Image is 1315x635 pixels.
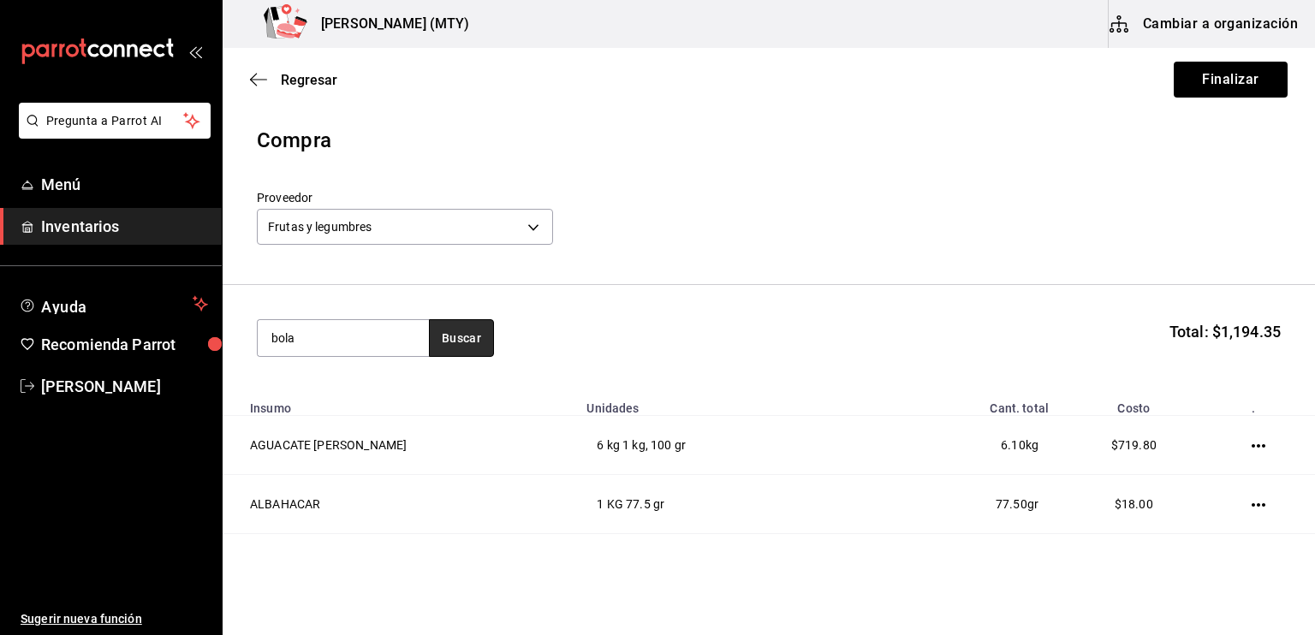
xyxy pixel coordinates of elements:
td: gr [902,475,1059,534]
button: Buscar [429,319,494,357]
button: Finalizar [1174,62,1288,98]
button: Pregunta a Parrot AI [19,103,211,139]
td: 1 KG 77.5 gr [576,475,901,534]
td: BETABEL [223,534,576,593]
th: Unidades [576,391,901,416]
span: 6.10 [1001,438,1026,452]
span: Inventarios [41,215,208,238]
td: 2 kg 1 kg, 400 gr [576,534,901,593]
span: Ayuda [41,294,186,314]
td: kg [902,416,1059,475]
button: open_drawer_menu [188,45,202,58]
th: Costo [1059,391,1209,416]
td: 6 kg 1 kg, 100 gr [576,416,901,475]
span: Sugerir nueva función [21,610,208,628]
a: Pregunta a Parrot AI [12,124,211,142]
div: Frutas y legumbres [257,209,553,245]
span: Recomienda Parrot [41,333,208,356]
span: Menú [41,173,208,196]
span: Total: $1,194.35 [1169,320,1281,343]
span: [PERSON_NAME] [41,375,208,398]
span: $719.80 [1111,438,1157,452]
span: 77.50 [996,497,1027,511]
input: Buscar insumo [258,320,429,356]
td: kg [902,534,1059,593]
td: ALBAHACAR [223,475,576,534]
span: Pregunta a Parrot AI [46,112,184,130]
button: Regresar [250,72,337,88]
th: Insumo [223,391,576,416]
h3: [PERSON_NAME] (MTY) [307,14,470,34]
th: . [1209,391,1315,416]
span: $18.00 [1115,497,1153,511]
span: Regresar [281,72,337,88]
label: Proveedor [257,192,553,204]
div: Compra [257,125,1281,156]
th: Cant. total [902,391,1059,416]
td: AGUACATE [PERSON_NAME] [223,416,576,475]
